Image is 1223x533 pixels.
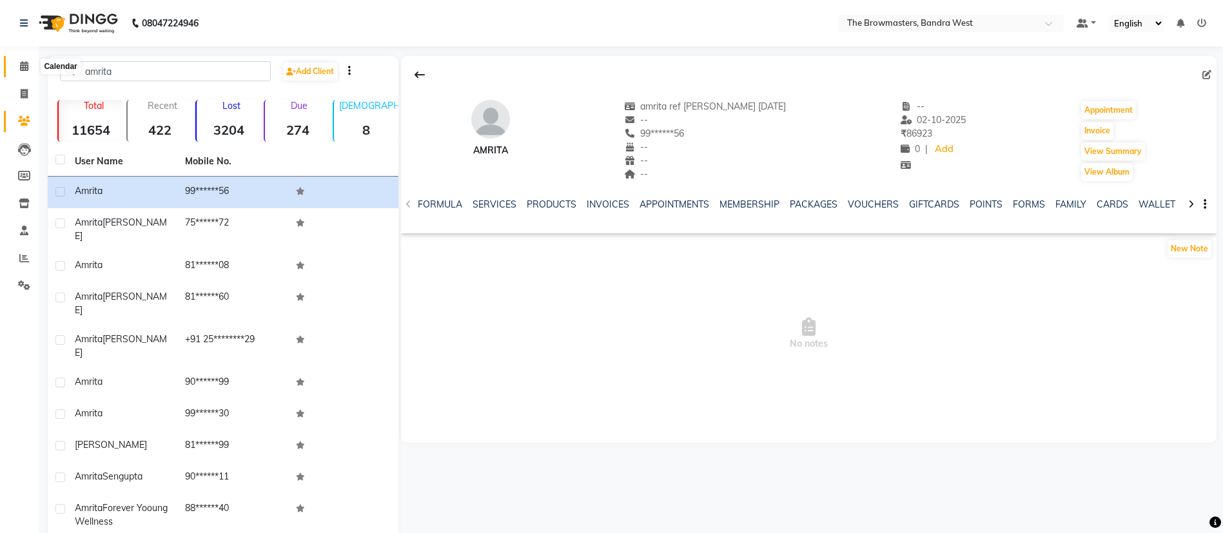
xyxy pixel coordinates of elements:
span: Amrita [75,333,103,345]
img: logo [33,5,121,41]
span: 02-10-2025 [901,114,966,126]
span: Amrita [75,376,103,387]
span: Amrita [75,407,103,419]
img: avatar [471,100,510,139]
span: 0 [901,143,920,155]
button: New Note [1168,240,1211,258]
a: POINTS [970,199,1003,210]
span: Amrita [75,291,103,302]
span: [PERSON_NAME] [75,333,167,358]
button: Invoice [1081,122,1113,140]
b: 08047224946 [142,5,199,41]
span: ₹ [901,128,906,139]
a: MEMBERSHIP [719,199,779,210]
strong: 3204 [197,122,262,138]
span: -- [624,141,649,153]
div: Calendar [41,59,80,74]
p: Recent [133,100,193,111]
div: Back to Client [406,63,433,87]
span: | [925,142,928,156]
a: Add Client [283,63,337,81]
span: No notes [401,269,1217,398]
a: APPOINTMENTS [640,199,709,210]
a: Add [933,141,955,159]
span: Sengupta [103,470,142,482]
p: Lost [202,100,262,111]
div: amrita [471,144,510,157]
a: FORMS [1013,199,1045,210]
span: -- [901,101,925,112]
span: -- [624,114,649,126]
p: Total [64,100,124,111]
span: amrita ref [PERSON_NAME] [DATE] [624,101,787,112]
span: [PERSON_NAME] [75,217,167,242]
span: [PERSON_NAME] [75,291,167,316]
span: -- [624,168,649,180]
span: Amrita [75,470,103,482]
th: Mobile No. [177,147,288,177]
button: View Album [1081,163,1133,181]
strong: 422 [128,122,193,138]
span: Amrita [75,259,103,271]
a: GIFTCARDS [909,199,959,210]
a: SERVICES [473,199,516,210]
a: PRODUCTS [527,199,576,210]
span: amrita [75,185,103,197]
button: Appointment [1081,101,1136,119]
input: Search by Name/Mobile/Email/Code [60,61,271,81]
a: PACKAGES [790,199,837,210]
a: FORMULA [418,199,462,210]
span: Forever yooung wellness [75,502,168,527]
span: [PERSON_NAME] [75,439,147,451]
p: Due [268,100,330,111]
a: WALLET [1139,199,1175,210]
button: View Summary [1081,142,1145,160]
a: FAMILY [1055,199,1086,210]
span: 86923 [901,128,932,139]
strong: 274 [265,122,330,138]
p: [DEMOGRAPHIC_DATA] [339,100,399,111]
span: Amrita [75,217,103,228]
a: INVOICES [587,199,629,210]
span: Amrita [75,502,103,514]
th: User Name [67,147,177,177]
a: CARDS [1097,199,1128,210]
span: -- [624,155,649,166]
strong: 11654 [59,122,124,138]
a: VOUCHERS [848,199,899,210]
strong: 8 [334,122,399,138]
